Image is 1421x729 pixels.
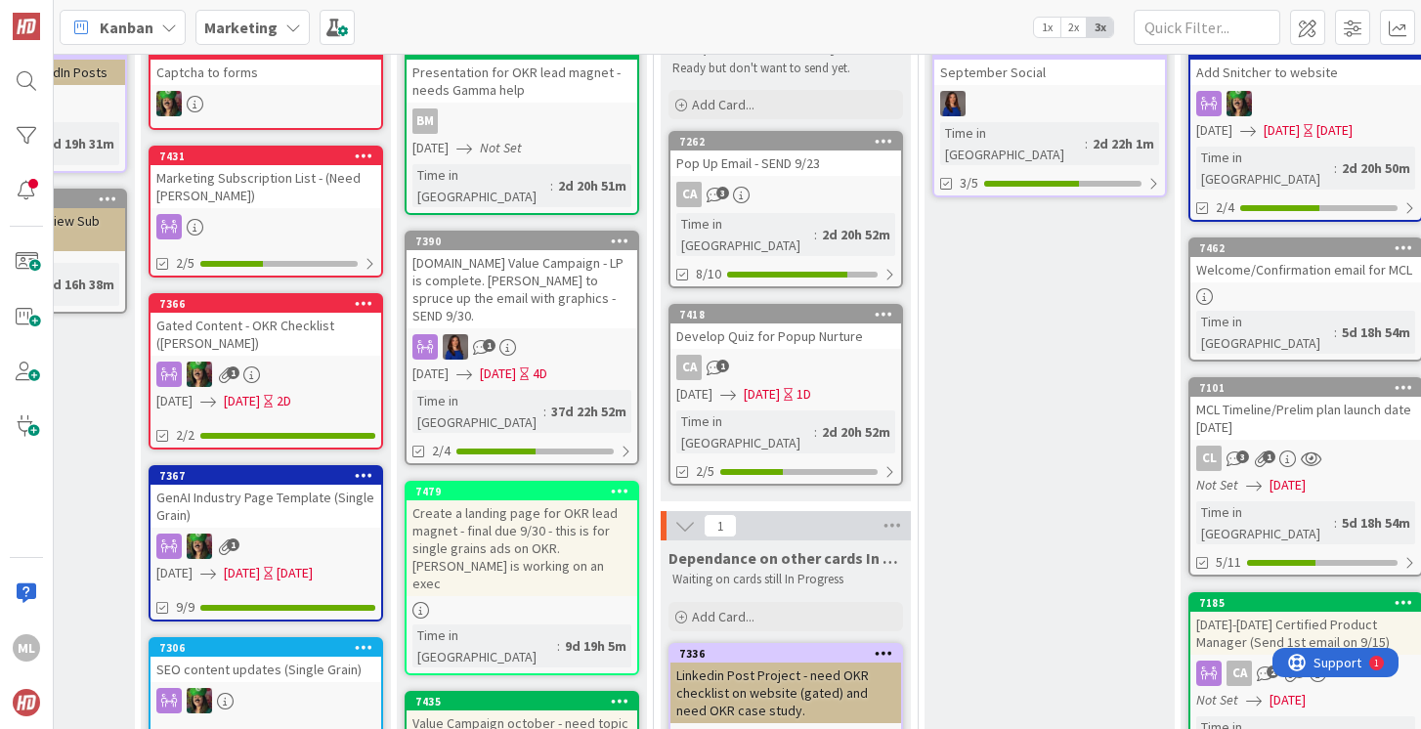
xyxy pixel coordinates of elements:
[1190,594,1421,655] div: 7185[DATE]-[DATE] Certified Product Manager (Send 1st email on 9/15)
[670,133,901,150] div: 7262
[151,485,381,528] div: GenAI Industry Page Template (Single Grain)
[151,295,381,313] div: 7366
[1196,120,1232,141] span: [DATE]
[412,390,543,433] div: Time in [GEOGRAPHIC_DATA]
[676,213,814,256] div: Time in [GEOGRAPHIC_DATA]
[159,150,381,163] div: 7431
[1227,661,1252,686] div: CA
[156,91,182,116] img: SL
[412,138,449,158] span: [DATE]
[1263,450,1275,463] span: 1
[227,538,239,551] span: 1
[817,421,895,443] div: 2d 20h 52m
[483,339,495,352] span: 1
[670,645,901,663] div: 7336
[151,42,381,85] div: 7466Captcha to forms
[1190,612,1421,655] div: [DATE]-[DATE] Certified Product Manager (Send 1st email on 9/15)
[176,253,194,274] span: 2/5
[412,364,449,384] span: [DATE]
[533,364,547,384] div: 4D
[176,597,194,618] span: 9/9
[1190,239,1421,282] div: 7462Welcome/Confirmation email for MCL
[412,108,438,134] div: BM
[1190,239,1421,257] div: 7462
[415,485,637,498] div: 7479
[670,323,901,349] div: Develop Quiz for Popup Nurture
[676,355,702,380] div: CA
[407,60,637,103] div: Presentation for OKR lead magnet - needs Gamma help
[670,182,901,207] div: CA
[13,13,40,40] img: Visit kanbanzone.com
[543,401,546,422] span: :
[670,645,901,723] div: 7336Linkedin Post Project - need OKR checklist on website (gated) and need OKR case study.
[1085,133,1088,154] span: :
[100,16,153,39] span: Kanban
[102,8,107,23] div: 1
[13,634,40,662] div: ML
[151,295,381,356] div: 7366Gated Content - OKR Checklist ([PERSON_NAME])
[204,18,278,37] b: Marketing
[560,635,631,657] div: 9d 19h 5m
[797,384,811,405] div: 1D
[13,689,40,716] img: avatar
[934,60,1165,85] div: September Social
[704,514,737,537] span: 1
[176,425,194,446] span: 2/2
[34,274,119,295] div: 74d 16h 38m
[1216,197,1234,218] span: 2/4
[670,133,901,176] div: 7262Pop Up Email - SEND 9/23
[1199,381,1421,395] div: 7101
[151,362,381,387] div: SL
[1267,665,1279,678] span: 2
[676,182,702,207] div: CA
[672,61,899,76] p: Ready but don't want to send yet.
[151,467,381,528] div: 7367GenAI Industry Page Template (Single Grain)
[553,175,631,196] div: 2d 20h 51m
[224,563,260,583] span: [DATE]
[227,366,239,379] span: 1
[159,297,381,311] div: 7366
[151,657,381,682] div: SEO content updates (Single Grain)
[670,355,901,380] div: CA
[1060,18,1087,37] span: 2x
[187,362,212,387] img: SL
[1087,18,1113,37] span: 3x
[407,108,637,134] div: BM
[151,467,381,485] div: 7367
[407,233,637,328] div: 7390[DOMAIN_NAME] Value Campaign - LP is complete. [PERSON_NAME] to spruce up the email with grap...
[480,139,522,156] i: Not Set
[412,624,557,667] div: Time in [GEOGRAPHIC_DATA]
[672,572,899,587] p: Waiting on cards still In Progress
[187,688,212,713] img: SL
[546,401,631,422] div: 37d 22h 52m
[151,639,381,657] div: 7306
[1270,475,1306,495] span: [DATE]
[679,135,901,149] div: 7262
[480,364,516,384] span: [DATE]
[407,483,637,596] div: 7479Create a landing page for OKR lead magnet - final due 9/30 - this is for single grains ads on...
[1199,241,1421,255] div: 7462
[1134,10,1280,45] input: Quick Filter...
[1316,120,1353,141] div: [DATE]
[1034,18,1060,37] span: 1x
[934,91,1165,116] div: SL
[151,60,381,85] div: Captcha to forms
[1196,691,1238,708] i: Not Set
[407,233,637,250] div: 7390
[407,250,637,328] div: [DOMAIN_NAME] Value Campaign - LP is complete. [PERSON_NAME] to spruce up the email with graphics...
[670,663,901,723] div: Linkedin Post Project - need OKR checklist on website (gated) and need OKR case study.
[443,334,468,360] img: SL
[151,313,381,356] div: Gated Content - OKR Checklist ([PERSON_NAME])
[1190,594,1421,612] div: 7185
[1190,446,1421,471] div: CL
[407,42,637,103] div: 7486Presentation for OKR lead magnet - needs Gamma help
[668,548,903,568] span: Dependance on other cards In progress
[676,410,814,453] div: Time in [GEOGRAPHIC_DATA]
[679,308,901,322] div: 7418
[407,500,637,596] div: Create a landing page for OKR lead magnet - final due 9/30 - this is for single grains ads on OKR...
[670,306,901,323] div: 7418
[151,688,381,713] div: SL
[1196,446,1222,471] div: CL
[692,608,754,625] span: Add Card...
[159,469,381,483] div: 7367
